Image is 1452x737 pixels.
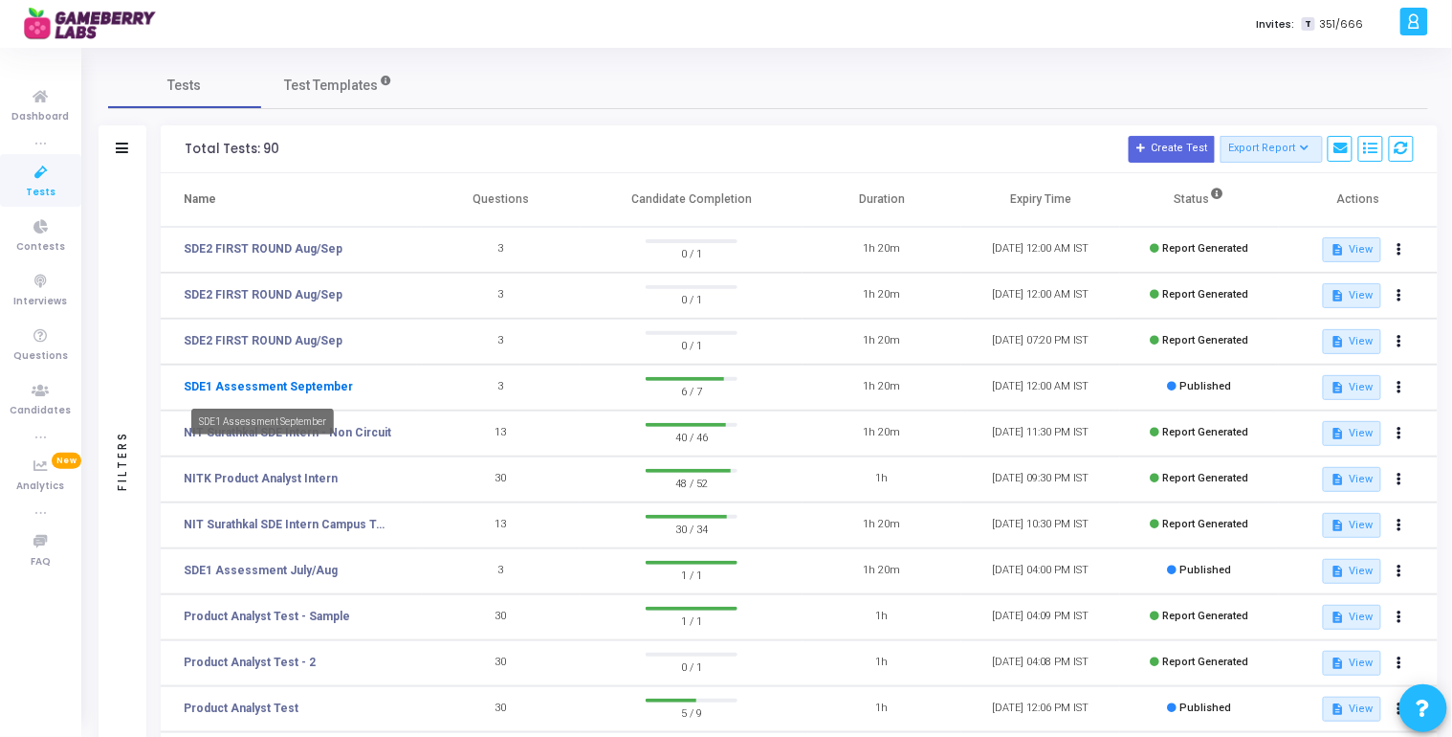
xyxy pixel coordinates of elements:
img: logo [24,5,167,43]
a: NIT Surathkal SDE Intern Campus Test [184,516,391,533]
mat-icon: description [1331,335,1344,348]
td: 30 [422,457,581,502]
th: Questions [422,173,581,227]
span: FAQ [31,554,51,570]
td: 1h 20m [803,319,961,365]
span: Published [1180,564,1232,576]
span: Report Generated [1163,610,1249,622]
span: 1 / 1 [646,565,737,584]
span: 0 / 1 [646,657,737,676]
td: [DATE] 12:00 AM IST [961,365,1120,411]
span: Candidates [11,403,72,419]
span: Report Generated [1163,242,1249,255]
span: Published [1180,702,1232,714]
button: View [1323,559,1381,584]
button: Export Report [1221,136,1323,163]
span: 0 / 1 [646,243,737,262]
mat-icon: description [1331,473,1344,486]
td: 1h 20m [803,411,961,457]
span: 48 / 52 [646,473,737,492]
span: 40 / 46 [646,427,737,446]
span: Report Generated [1163,518,1249,530]
th: Name [161,173,422,227]
th: Expiry Time [961,173,1120,227]
mat-icon: description [1331,657,1344,670]
span: 0 / 1 [646,335,737,354]
td: 1h [803,640,961,686]
a: SDE2 FIRST ROUND Aug/Sep [184,332,342,349]
td: [DATE] 07:20 PM IST [961,319,1120,365]
td: 1h 20m [803,548,961,594]
td: [DATE] 11:30 PM IST [961,411,1120,457]
span: Report Generated [1163,656,1249,668]
th: Candidate Completion [581,173,803,227]
td: [DATE] 12:00 AM IST [961,273,1120,319]
a: SDE2 FIRST ROUND Aug/Sep [184,286,342,303]
td: 3 [422,227,581,273]
span: 30 / 34 [646,519,737,538]
button: View [1323,329,1381,354]
span: Questions [13,348,68,365]
span: Contests [16,239,65,256]
td: 30 [422,686,581,732]
button: View [1323,651,1381,676]
mat-icon: description [1331,427,1344,440]
button: View [1323,421,1381,446]
span: 0 / 1 [646,289,737,308]
span: Interviews [14,294,68,310]
td: 1h 20m [803,273,961,319]
button: Create Test [1129,136,1215,163]
td: 1h [803,686,961,732]
mat-icon: description [1331,519,1344,532]
span: Test Templates [284,76,378,96]
td: [DATE] 04:00 PM IST [961,548,1120,594]
span: Tests [26,185,55,201]
span: Analytics [17,479,65,495]
a: NITK Product Analyst Intern [184,470,338,487]
span: Published [1180,380,1232,392]
td: 3 [422,365,581,411]
td: [DATE] 04:08 PM IST [961,640,1120,686]
a: Product Analyst Test - 2 [184,654,316,671]
mat-icon: description [1331,381,1344,394]
mat-icon: description [1331,565,1344,578]
button: View [1323,375,1381,400]
button: View [1323,513,1381,538]
td: 1h 20m [803,227,961,273]
td: 1h 20m [803,502,961,548]
button: View [1323,283,1381,308]
span: Tests [168,76,202,96]
span: 351/666 [1319,16,1363,33]
mat-icon: description [1331,703,1344,716]
span: 1 / 1 [646,611,737,630]
button: View [1323,605,1381,630]
td: 13 [422,502,581,548]
span: Report Generated [1163,426,1249,438]
button: View [1323,467,1381,492]
div: Filters [114,356,131,567]
td: [DATE] 04:09 PM IST [961,594,1120,640]
td: [DATE] 10:30 PM IST [961,502,1120,548]
td: 1h 20m [803,365,961,411]
mat-icon: description [1331,289,1344,302]
div: SDE1 Assessment September [191,409,334,435]
span: New [52,453,81,469]
td: [DATE] 09:30 PM IST [961,457,1120,502]
td: [DATE] 12:06 PM IST [961,686,1120,732]
mat-icon: description [1331,243,1344,257]
mat-icon: description [1331,611,1344,624]
span: T [1302,17,1314,32]
div: Total Tests: 90 [185,142,279,157]
label: Invites: [1256,16,1294,33]
span: 5 / 9 [646,703,737,722]
button: View [1323,237,1381,262]
span: Dashboard [12,109,70,125]
a: Product Analyst Test - Sample [184,608,350,625]
td: 1h [803,594,961,640]
td: 3 [422,273,581,319]
span: Report Generated [1163,334,1249,346]
td: 30 [422,640,581,686]
td: 13 [422,411,581,457]
td: 3 [422,319,581,365]
span: Report Generated [1163,288,1249,301]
